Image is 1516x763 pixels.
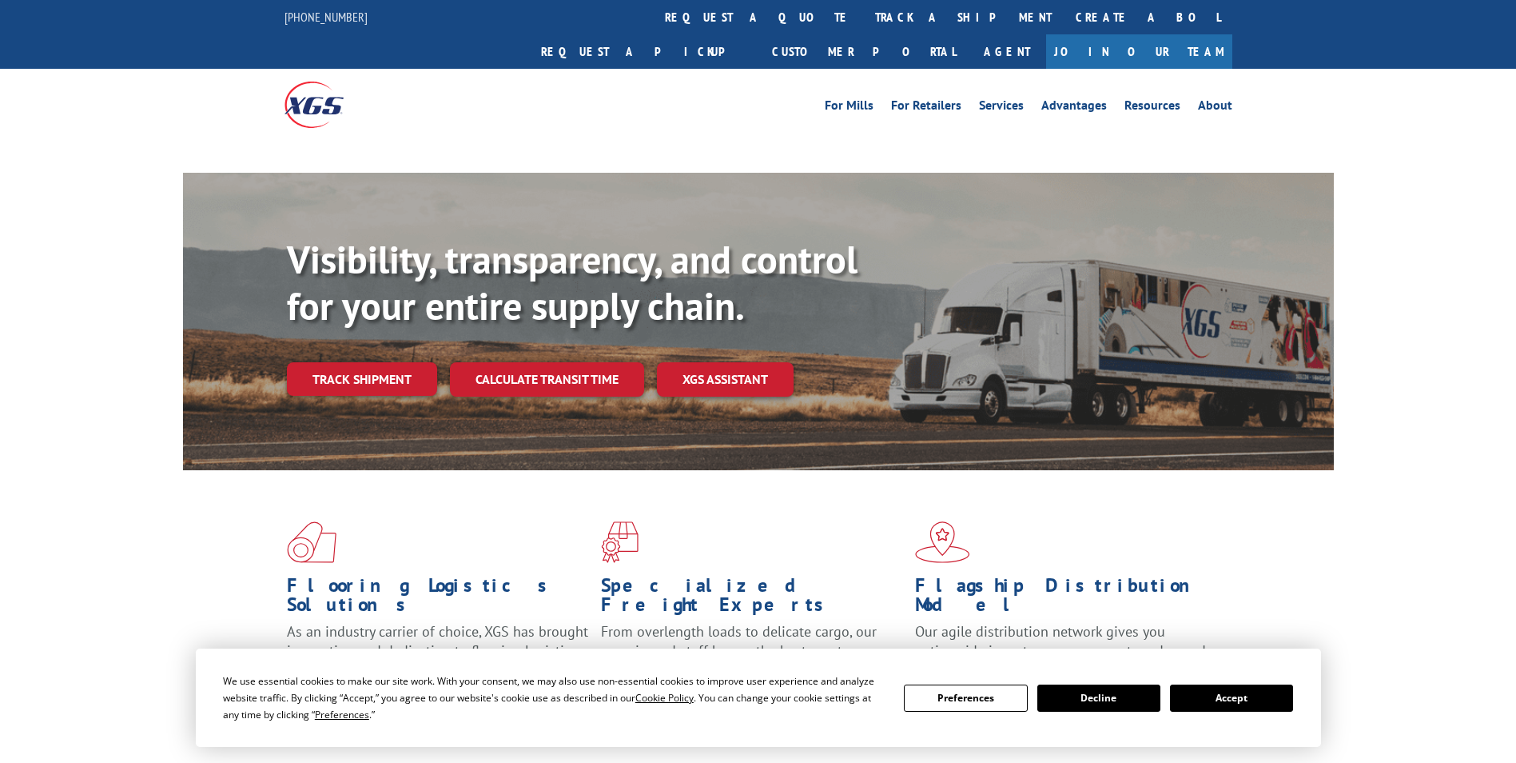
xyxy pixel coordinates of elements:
div: We use essential cookies to make our site work. With your consent, we may also use non-essential ... [223,673,885,723]
a: Calculate transit time [450,362,644,397]
img: xgs-icon-focused-on-flooring-red [601,521,639,563]
span: Preferences [315,708,369,721]
a: Services [979,99,1024,117]
button: Preferences [904,685,1027,712]
a: Customer Portal [760,34,968,69]
a: Advantages [1041,99,1107,117]
a: Request a pickup [529,34,760,69]
a: XGS ASSISTANT [657,362,794,397]
a: Join Our Team [1046,34,1232,69]
a: Track shipment [287,362,437,396]
a: For Mills [825,99,873,117]
a: Agent [968,34,1046,69]
h1: Specialized Freight Experts [601,576,903,622]
b: Visibility, transparency, and control for your entire supply chain. [287,234,857,330]
p: From overlength loads to delicate cargo, our experienced staff knows the best way to move your fr... [601,622,903,693]
img: xgs-icon-flagship-distribution-model-red [915,521,970,563]
span: As an industry carrier of choice, XGS has brought innovation and dedication to flooring logistics... [287,622,588,679]
a: Resources [1124,99,1180,117]
a: About [1198,99,1232,117]
span: Our agile distribution network gives you nationwide inventory management on demand. [915,622,1209,660]
h1: Flooring Logistics Solutions [287,576,589,622]
button: Decline [1037,685,1160,712]
button: Accept [1170,685,1293,712]
a: For Retailers [891,99,961,117]
a: [PHONE_NUMBER] [284,9,368,25]
h1: Flagship Distribution Model [915,576,1217,622]
div: Cookie Consent Prompt [196,649,1321,747]
span: Cookie Policy [635,691,694,705]
img: xgs-icon-total-supply-chain-intelligence-red [287,521,336,563]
